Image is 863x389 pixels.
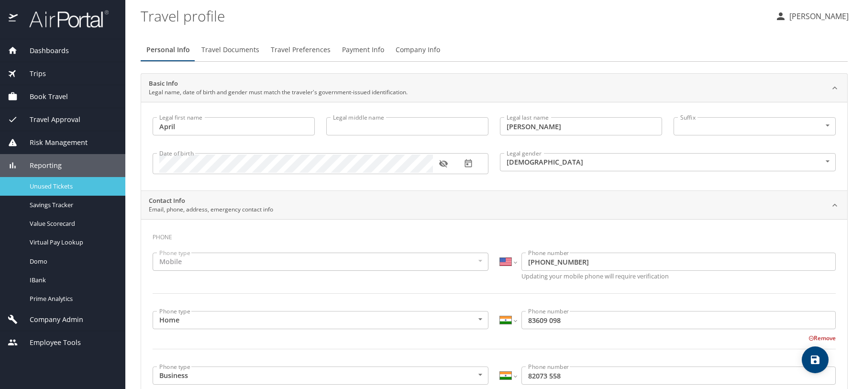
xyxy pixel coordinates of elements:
div: Profile [141,38,848,61]
span: Payment Info [342,44,384,56]
span: Dashboards [18,45,69,56]
h2: Contact Info [149,196,273,206]
span: Unused Tickets [30,182,114,191]
span: Travel Preferences [271,44,331,56]
span: Company Admin [18,314,83,325]
div: [DEMOGRAPHIC_DATA] [500,153,836,171]
span: IBank [30,276,114,285]
button: Remove [808,334,836,342]
span: Company Info [396,44,440,56]
span: Prime Analytics [30,294,114,303]
h2: Basic Info [149,79,408,89]
div: Basic InfoLegal name, date of birth and gender must match the traveler's government-issued identi... [141,102,847,190]
img: airportal-logo.png [19,10,109,28]
span: Trips [18,68,46,79]
button: save [802,346,829,373]
span: Savings Tracker [30,200,114,210]
div: Mobile [153,253,488,271]
h3: Phone [153,227,836,243]
p: [PERSON_NAME] [786,11,849,22]
span: Travel Documents [201,44,259,56]
span: Travel Approval [18,114,80,125]
div: ​ [674,117,836,135]
span: Personal Info [146,44,190,56]
span: Book Travel [18,91,68,102]
p: Legal name, date of birth and gender must match the traveler's government-issued identification. [149,88,408,97]
p: Updating your mobile phone will require verification [521,273,836,279]
div: Basic InfoLegal name, date of birth and gender must match the traveler's government-issued identi... [141,74,847,102]
span: Domo [30,257,114,266]
span: Risk Management [18,137,88,148]
h1: Travel profile [141,1,767,31]
span: Employee Tools [18,337,81,348]
div: Home [153,311,488,329]
img: icon-airportal.png [9,10,19,28]
button: [PERSON_NAME] [771,8,852,25]
span: Reporting [18,160,62,171]
span: Virtual Pay Lookup [30,238,114,247]
div: Business [153,367,488,385]
p: Email, phone, address, emergency contact info [149,205,273,214]
div: Contact InfoEmail, phone, address, emergency contact info [141,191,847,220]
span: Value Scorecard [30,219,114,228]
